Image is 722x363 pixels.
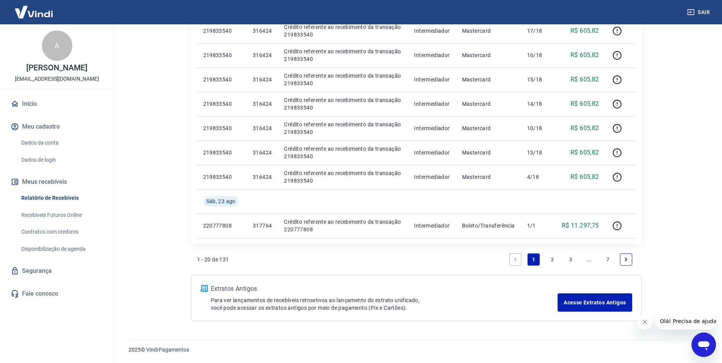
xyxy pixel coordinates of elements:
p: 17/18 [527,27,550,35]
p: R$ 605,82 [571,51,599,60]
p: Intermediador [414,51,449,59]
p: 16/18 [527,51,550,59]
a: Dados de login [18,152,105,168]
p: Crédito referente ao recebimento da transação 219833540 [284,48,402,63]
p: 316424 [253,76,272,83]
p: Intermediador [414,124,449,132]
p: 14/18 [527,100,550,108]
a: Page 3 [564,253,577,266]
p: 316424 [253,124,272,132]
a: Disponibilização de agenda [18,241,105,257]
a: Page 1 is your current page [528,253,540,266]
span: Olá! Precisa de ajuda? [5,5,64,11]
p: 13/18 [527,149,550,156]
p: Intermediador [414,173,449,181]
iframe: Fechar mensagem [637,314,652,330]
p: Crédito referente ao recebimento da transação 219833540 [284,169,402,185]
a: Page 7 [602,253,614,266]
p: 219833540 [203,173,241,181]
div: A [42,30,72,61]
button: Meu cadastro [9,118,105,135]
iframe: Mensagem da empresa [655,313,716,330]
p: R$ 605,82 [571,172,599,181]
p: 219833540 [203,51,241,59]
a: Contratos com credores [18,224,105,240]
a: Acesse Extratos Antigos [558,293,632,312]
a: Jump forward [583,253,595,266]
p: 316424 [253,100,272,108]
a: Previous page [509,253,521,266]
a: Page 2 [546,253,558,266]
p: 219833540 [203,100,241,108]
p: 219833540 [203,124,241,132]
p: Intermediador [414,149,449,156]
p: 316424 [253,149,272,156]
p: R$ 605,82 [571,148,599,157]
p: Boleto/Transferência [462,222,515,229]
button: Meus recebíveis [9,174,105,190]
p: 316424 [253,27,272,35]
p: Mastercard [462,27,515,35]
a: Fale conosco [9,285,105,302]
p: 316424 [253,51,272,59]
p: Para ver lançamentos de recebíveis retroativos ao lançamento do extrato unificado, você pode aces... [211,296,558,312]
p: Intermediador [414,27,449,35]
p: Crédito referente ao recebimento da transação 219833540 [284,121,402,136]
p: [EMAIL_ADDRESS][DOMAIN_NAME] [15,75,99,83]
p: 220777808 [203,222,241,229]
p: 10/18 [527,124,550,132]
p: Extratos Antigos [211,284,558,293]
p: 219833540 [203,149,241,156]
p: Intermediador [414,222,449,229]
p: 316424 [253,173,272,181]
p: 4/18 [527,173,550,181]
p: 2025 © [129,346,704,354]
p: Mastercard [462,51,515,59]
p: Intermediador [414,100,449,108]
a: Next page [620,253,632,266]
ul: Pagination [506,250,636,269]
a: Recebíveis Futuros Online [18,207,105,223]
p: Mastercard [462,149,515,156]
p: Crédito referente ao recebimento da transação 219833540 [284,145,402,160]
span: Sáb, 23 ago [206,197,236,205]
a: Segurança [9,263,105,279]
p: 15/18 [527,76,550,83]
p: 1 - 20 de 131 [197,256,229,263]
p: Mastercard [462,124,515,132]
a: Relatório de Recebíveis [18,190,105,206]
p: [PERSON_NAME] [26,64,87,72]
p: Crédito referente ao recebimento da transação 219833540 [284,96,402,111]
p: 219833540 [203,27,241,35]
p: 1/1 [527,222,550,229]
p: Mastercard [462,100,515,108]
p: Mastercard [462,173,515,181]
p: Crédito referente ao recebimento da transação 220777808 [284,218,402,233]
p: R$ 11.297,75 [562,221,599,230]
button: Sair [685,5,713,19]
p: Crédito referente ao recebimento da transação 219833540 [284,72,402,87]
p: R$ 605,82 [571,99,599,108]
p: R$ 605,82 [571,124,599,133]
p: 317764 [253,222,272,229]
img: ícone [201,285,208,292]
p: R$ 605,82 [571,26,599,35]
p: Intermediador [414,76,449,83]
img: Vindi [9,0,59,24]
a: Início [9,96,105,112]
a: Dados da conta [18,135,105,151]
a: Vindi Pagamentos [146,347,189,353]
p: R$ 605,82 [571,75,599,84]
p: Crédito referente ao recebimento da transação 219833540 [284,23,402,38]
iframe: Botão para abrir a janela de mensagens [692,333,716,357]
p: 219833540 [203,76,241,83]
p: Mastercard [462,76,515,83]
